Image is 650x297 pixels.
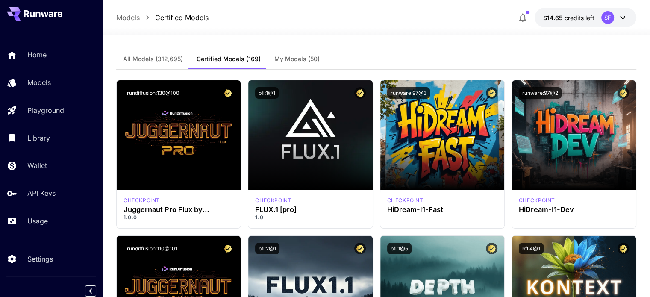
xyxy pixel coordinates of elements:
[27,105,64,115] p: Playground
[519,87,562,99] button: runware:97@2
[565,14,594,21] span: credits left
[387,87,430,99] button: runware:97@3
[116,12,209,23] nav: breadcrumb
[274,55,320,63] span: My Models (50)
[255,197,291,204] p: checkpoint
[27,254,53,264] p: Settings
[543,13,594,22] div: $14.65344
[222,87,234,99] button: Certified Model – Vetted for best performance and includes a commercial license.
[255,243,279,254] button: bfl:2@1
[27,216,48,226] p: Usage
[116,12,140,23] a: Models
[124,243,181,254] button: rundiffusion:110@101
[255,87,279,99] button: bfl:1@1
[519,243,544,254] button: bfl:4@1
[543,14,565,21] span: $14.65
[197,55,261,63] span: Certified Models (169)
[387,197,424,204] p: checkpoint
[255,206,365,214] h3: FLUX.1 [pro]
[27,160,47,171] p: Wallet
[27,50,47,60] p: Home
[519,197,555,204] p: checkpoint
[535,8,636,27] button: $14.65344SF
[387,197,424,204] div: HiDream Fast
[123,55,183,63] span: All Models (312,695)
[27,188,56,198] p: API Keys
[124,87,183,99] button: rundiffusion:130@100
[155,12,209,23] a: Certified Models
[27,77,51,88] p: Models
[124,214,234,221] p: 1.0.0
[124,197,160,204] p: checkpoint
[601,11,614,24] div: SF
[618,87,629,99] button: Certified Model – Vetted for best performance and includes a commercial license.
[222,243,234,254] button: Certified Model – Vetted for best performance and includes a commercial license.
[124,206,234,214] h3: Juggernaut Pro Flux by RunDiffusion
[519,206,629,214] h3: HiDream-I1-Dev
[486,243,497,254] button: Certified Model – Vetted for best performance and includes a commercial license.
[387,243,412,254] button: bfl:1@5
[618,243,629,254] button: Certified Model – Vetted for best performance and includes a commercial license.
[486,87,497,99] button: Certified Model – Vetted for best performance and includes a commercial license.
[27,133,50,143] p: Library
[354,87,366,99] button: Certified Model – Vetted for best performance and includes a commercial license.
[124,197,160,204] div: FLUX.1 D
[85,285,96,297] button: Collapse sidebar
[255,197,291,204] div: fluxpro
[354,243,366,254] button: Certified Model – Vetted for best performance and includes a commercial license.
[255,214,365,221] p: 1.0
[387,206,497,214] h3: HiDream-I1-Fast
[519,197,555,204] div: HiDream Dev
